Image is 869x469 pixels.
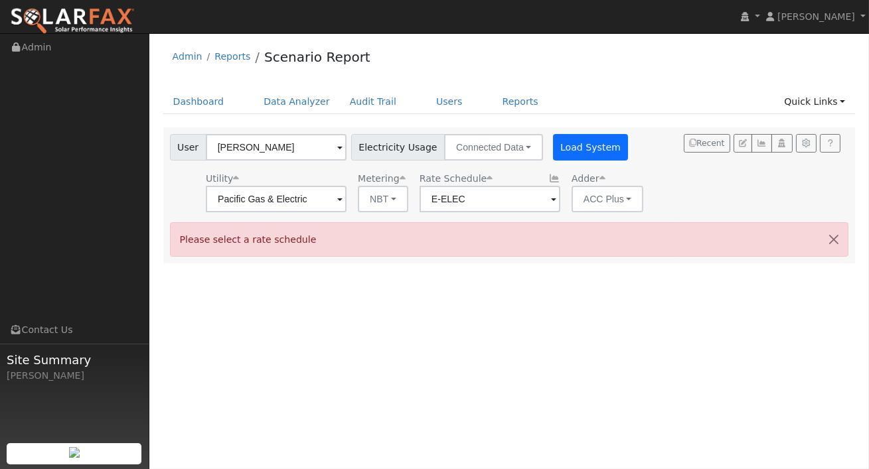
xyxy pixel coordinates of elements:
[734,134,752,153] button: Edit User
[820,134,840,153] a: Help Link
[7,351,142,369] span: Site Summary
[358,186,408,212] button: NBT
[351,134,445,161] span: Electricity Usage
[10,7,135,35] img: SolarFax
[771,134,792,153] button: Login As
[173,51,202,62] a: Admin
[572,172,644,186] div: Adder
[206,134,347,161] input: Select a User
[796,134,817,153] button: Settings
[420,186,560,212] input: Select a Rate Schedule
[751,134,772,153] button: Multi-Series Graph
[820,223,848,255] button: Close
[684,134,730,153] button: Recent
[444,134,543,161] button: Connected Data
[163,90,234,114] a: Dashboard
[340,90,406,114] a: Audit Trail
[572,186,644,212] button: ACC Plus
[69,447,80,458] img: retrieve
[180,234,317,245] span: Please select a rate schedule
[264,49,370,65] a: Scenario Report
[7,369,142,383] div: [PERSON_NAME]
[206,172,347,186] div: Utility
[358,172,408,186] div: Metering
[493,90,548,114] a: Reports
[420,173,493,184] span: Alias: HETOUB
[206,186,347,212] input: Select a Utility
[777,11,855,22] span: [PERSON_NAME]
[254,90,340,114] a: Data Analyzer
[426,90,473,114] a: Users
[553,134,629,161] button: Load System
[214,51,250,62] a: Reports
[170,134,206,161] span: User
[774,90,855,114] a: Quick Links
